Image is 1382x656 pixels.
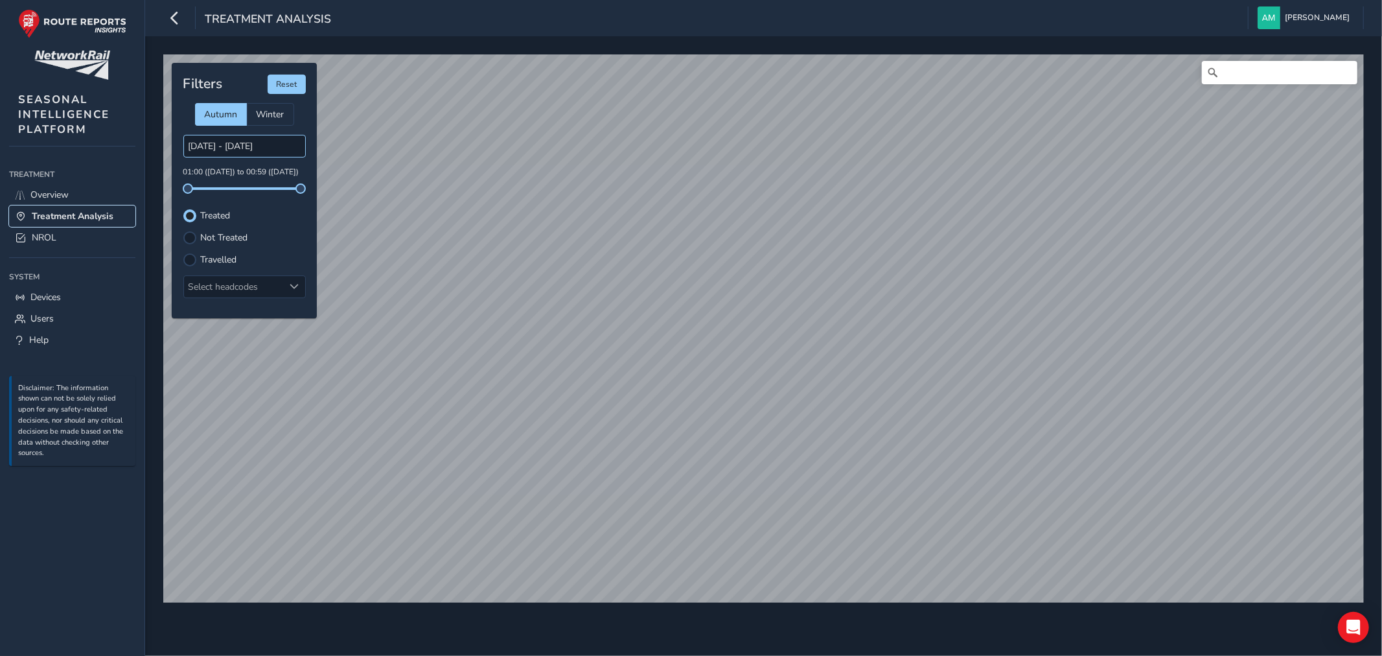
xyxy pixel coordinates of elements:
[257,108,284,121] span: Winter
[9,227,135,248] a: NROL
[183,76,223,92] h4: Filters
[9,329,135,351] a: Help
[32,210,113,222] span: Treatment Analysis
[18,9,126,38] img: rr logo
[268,75,306,94] button: Reset
[29,334,49,346] span: Help
[184,276,284,298] div: Select headcodes
[19,383,129,460] p: Disclaimer: The information shown can not be solely relied upon for any safety-related decisions,...
[1258,6,1354,29] button: [PERSON_NAME]
[163,54,1364,603] canvas: Map
[9,308,135,329] a: Users
[201,233,248,242] label: Not Treated
[201,255,237,264] label: Travelled
[32,231,56,244] span: NROL
[30,189,69,201] span: Overview
[1202,61,1357,84] input: Search
[195,103,247,126] div: Autumn
[201,211,231,220] label: Treated
[9,287,135,308] a: Devices
[9,184,135,205] a: Overview
[18,92,109,137] span: SEASONAL INTELLIGENCE PLATFORM
[30,291,61,303] span: Devices
[9,267,135,287] div: System
[205,108,238,121] span: Autumn
[30,312,54,325] span: Users
[34,51,110,80] img: customer logo
[183,167,306,178] p: 01:00 ([DATE]) to 00:59 ([DATE])
[1285,6,1350,29] span: [PERSON_NAME]
[247,103,294,126] div: Winter
[9,205,135,227] a: Treatment Analysis
[9,165,135,184] div: Treatment
[1258,6,1280,29] img: diamond-layout
[205,11,331,29] span: Treatment Analysis
[1338,612,1369,643] div: Open Intercom Messenger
